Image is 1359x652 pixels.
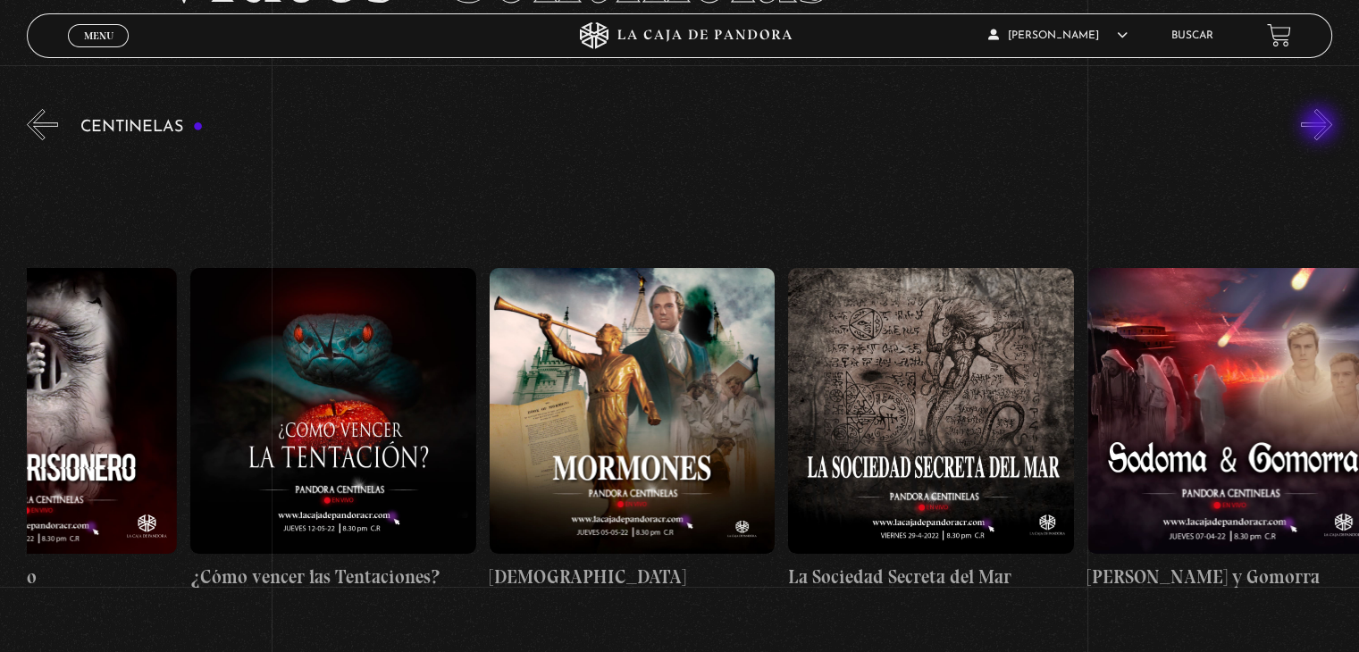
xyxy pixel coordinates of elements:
span: Menu [84,30,113,41]
a: Buscar [1171,30,1213,41]
a: View your shopping cart [1267,23,1291,47]
span: Cerrar [78,45,120,57]
h4: [DEMOGRAPHIC_DATA] [490,563,775,591]
button: Previous [27,109,58,140]
h4: ¿Cómo vencer las Tentaciones? [190,563,475,591]
h4: La Sociedad Secreta del Mar [788,563,1073,591]
button: Next [1301,109,1332,140]
span: [PERSON_NAME] [988,30,1128,41]
h3: Centinelas [80,119,203,136]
